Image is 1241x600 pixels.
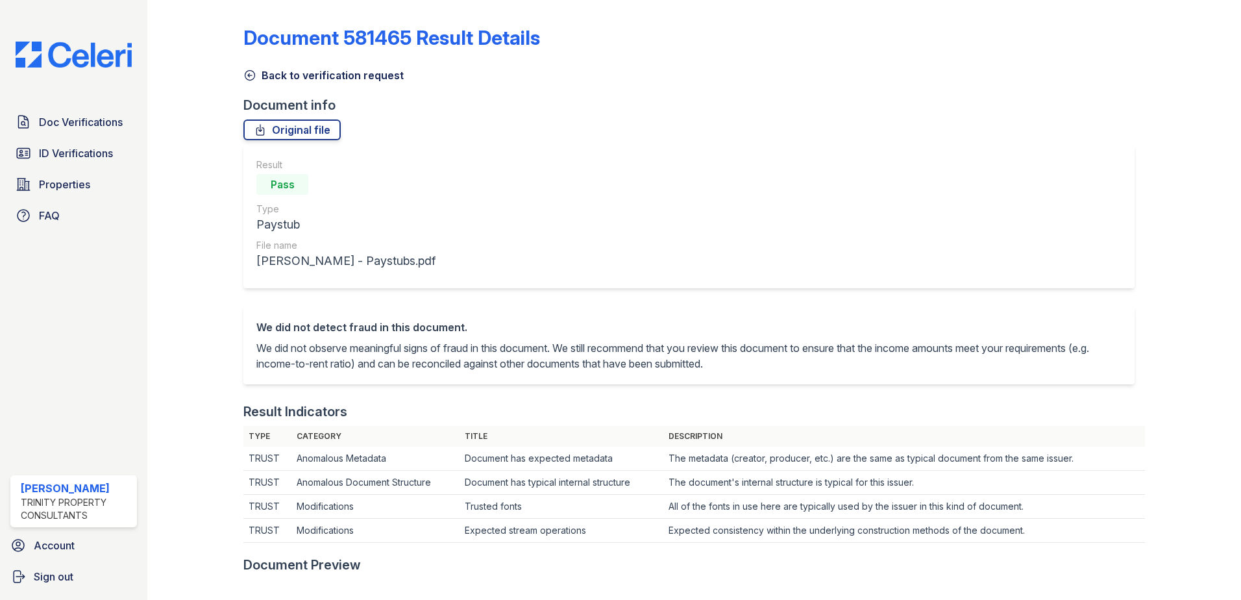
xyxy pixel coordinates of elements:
div: File name [256,239,436,252]
div: Result Indicators [243,403,347,421]
p: We did not observe meaningful signs of fraud in this document. We still recommend that you review... [256,340,1122,371]
div: Document info [243,96,1145,114]
th: Category [291,426,460,447]
div: Document Preview [243,556,361,574]
td: The document's internal structure is typical for this issuer. [663,471,1145,495]
div: Type [256,203,436,216]
span: Properties [39,177,90,192]
div: [PERSON_NAME] - Paystubs.pdf [256,252,436,270]
img: CE_Logo_Blue-a8612792a0a2168367f1c8372b55b34899dd931a85d93a1a3d3e32e68fde9ad4.png [5,42,142,68]
td: Expected stream operations [460,519,663,543]
span: Account [34,538,75,553]
div: Trinity Property Consultants [21,496,132,522]
a: Document 581465 Result Details [243,26,540,49]
div: Paystub [256,216,436,234]
td: Modifications [291,495,460,519]
a: Sign out [5,564,142,590]
div: Pass [256,174,308,195]
td: Modifications [291,519,460,543]
div: We did not detect fraud in this document. [256,319,1122,335]
span: Doc Verifications [39,114,123,130]
td: Trusted fonts [460,495,663,519]
td: The metadata (creator, producer, etc.) are the same as typical document from the same issuer. [663,447,1145,471]
span: ID Verifications [39,145,113,161]
a: Original file [243,119,341,140]
a: Back to verification request [243,68,404,83]
td: TRUST [243,447,291,471]
a: FAQ [10,203,137,229]
a: Account [5,532,142,558]
a: ID Verifications [10,140,137,166]
td: TRUST [243,519,291,543]
div: Result [256,158,436,171]
td: TRUST [243,495,291,519]
td: Document has typical internal structure [460,471,663,495]
th: Description [663,426,1145,447]
td: All of the fonts in use here are typically used by the issuer in this kind of document. [663,495,1145,519]
a: Properties [10,171,137,197]
a: Doc Verifications [10,109,137,135]
td: Expected consistency within the underlying construction methods of the document. [663,519,1145,543]
td: Anomalous Document Structure [291,471,460,495]
span: Sign out [34,569,73,584]
th: Title [460,426,663,447]
div: [PERSON_NAME] [21,481,132,496]
td: Anomalous Metadata [291,447,460,471]
span: FAQ [39,208,60,223]
td: TRUST [243,471,291,495]
th: Type [243,426,291,447]
td: Document has expected metadata [460,447,663,471]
